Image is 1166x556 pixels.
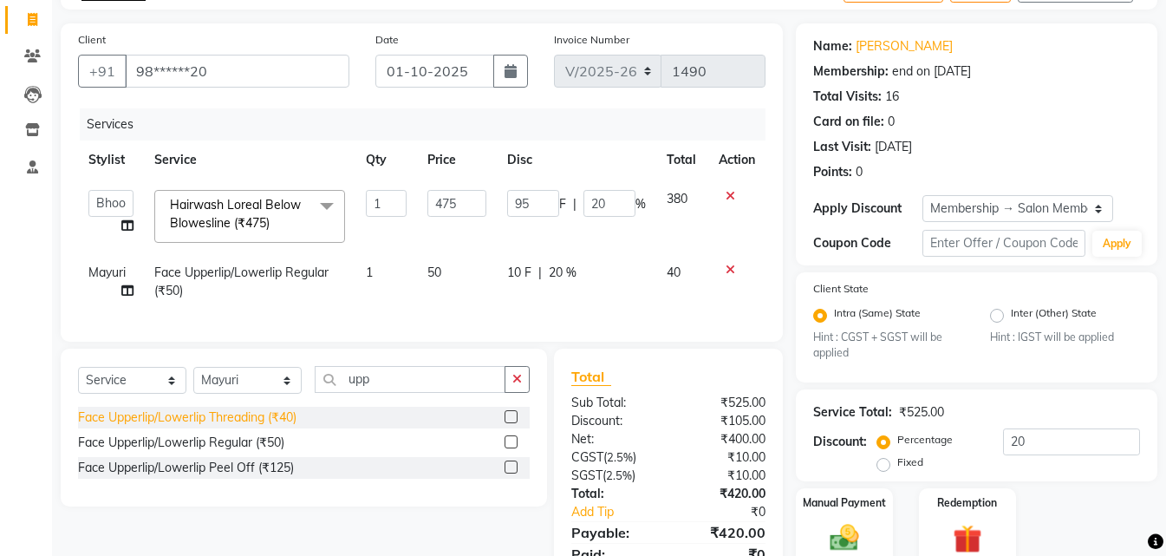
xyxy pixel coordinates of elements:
[897,432,953,448] label: Percentage
[170,197,301,231] span: Hairwash Loreal Below Blowesline (₹475)
[892,62,971,81] div: end on [DATE]
[125,55,349,88] input: Search by Name/Mobile/Email/Code
[813,37,852,56] div: Name:
[667,265,681,280] span: 40
[897,455,923,470] label: Fixed
[78,459,294,477] div: Face Upperlip/Lowerlip Peel Off (₹125)
[813,62,889,81] div: Membership:
[558,503,687,521] a: Add Tip
[78,55,127,88] button: +91
[558,467,668,485] div: ( )
[538,264,542,282] span: |
[656,141,709,180] th: Total
[88,265,126,280] span: Mayuri
[154,265,329,298] span: Face Upperlip/Lowerlip Regular (₹50)
[635,195,646,213] span: %
[687,503,778,521] div: ₹0
[668,430,778,448] div: ₹400.00
[558,394,668,412] div: Sub Total:
[607,450,633,464] span: 2.5%
[888,113,895,131] div: 0
[558,522,668,543] div: Payable:
[355,141,417,180] th: Qty
[606,468,632,482] span: 2.5%
[821,521,868,554] img: _cash.svg
[856,37,953,56] a: [PERSON_NAME]
[78,434,284,452] div: Face Upperlip/Lowerlip Regular (₹50)
[834,305,921,326] label: Intra (Same) State
[571,449,603,465] span: CGST
[554,32,629,48] label: Invoice Number
[549,264,576,282] span: 20 %
[813,200,922,218] div: Apply Discount
[885,88,899,106] div: 16
[813,234,922,252] div: Coupon Code
[497,141,656,180] th: Disc
[813,88,882,106] div: Total Visits:
[78,32,106,48] label: Client
[427,265,441,280] span: 50
[1092,231,1142,257] button: Apply
[803,495,886,511] label: Manual Payment
[366,265,373,280] span: 1
[708,141,765,180] th: Action
[144,141,355,180] th: Service
[573,195,576,213] span: |
[668,467,778,485] div: ₹10.00
[80,108,778,141] div: Services
[571,468,603,483] span: SGST
[813,281,869,297] label: Client State
[558,448,668,467] div: ( )
[668,485,778,503] div: ₹420.00
[813,163,852,181] div: Points:
[937,495,997,511] label: Redemption
[558,485,668,503] div: Total:
[813,113,884,131] div: Card on file:
[559,195,566,213] span: F
[899,403,944,422] div: ₹525.00
[668,522,778,543] div: ₹420.00
[1011,305,1097,326] label: Inter (Other) State
[667,191,687,206] span: 380
[813,330,963,362] small: Hint : CGST + SGST will be applied
[78,409,296,427] div: Face Upperlip/Lowerlip Threading (₹40)
[668,448,778,467] div: ₹10.00
[668,394,778,412] div: ₹525.00
[668,412,778,430] div: ₹105.00
[856,163,863,181] div: 0
[875,138,912,156] div: [DATE]
[558,412,668,430] div: Discount:
[990,330,1140,345] small: Hint : IGST will be applied
[270,215,277,231] a: x
[558,430,668,448] div: Net:
[78,141,144,180] th: Stylist
[315,366,505,393] input: Search or Scan
[417,141,497,180] th: Price
[922,230,1085,257] input: Enter Offer / Coupon Code
[813,433,867,451] div: Discount:
[375,32,399,48] label: Date
[813,138,871,156] div: Last Visit:
[813,403,892,422] div: Service Total:
[507,264,531,282] span: 10 F
[571,368,611,386] span: Total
